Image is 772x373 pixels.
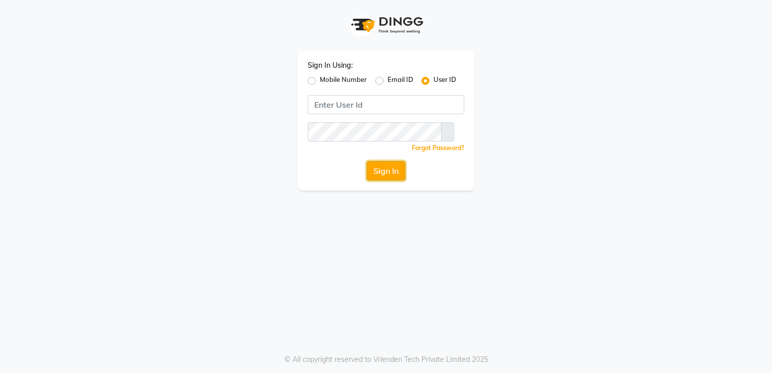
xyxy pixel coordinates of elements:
[308,95,464,114] input: Username
[412,144,464,152] a: Forgot Password?
[308,122,442,142] input: Username
[308,60,353,71] label: Sign In Using:
[367,161,405,180] button: Sign In
[346,10,426,40] img: logo1.svg
[320,75,367,87] label: Mobile Number
[433,75,456,87] label: User ID
[388,75,413,87] label: Email ID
